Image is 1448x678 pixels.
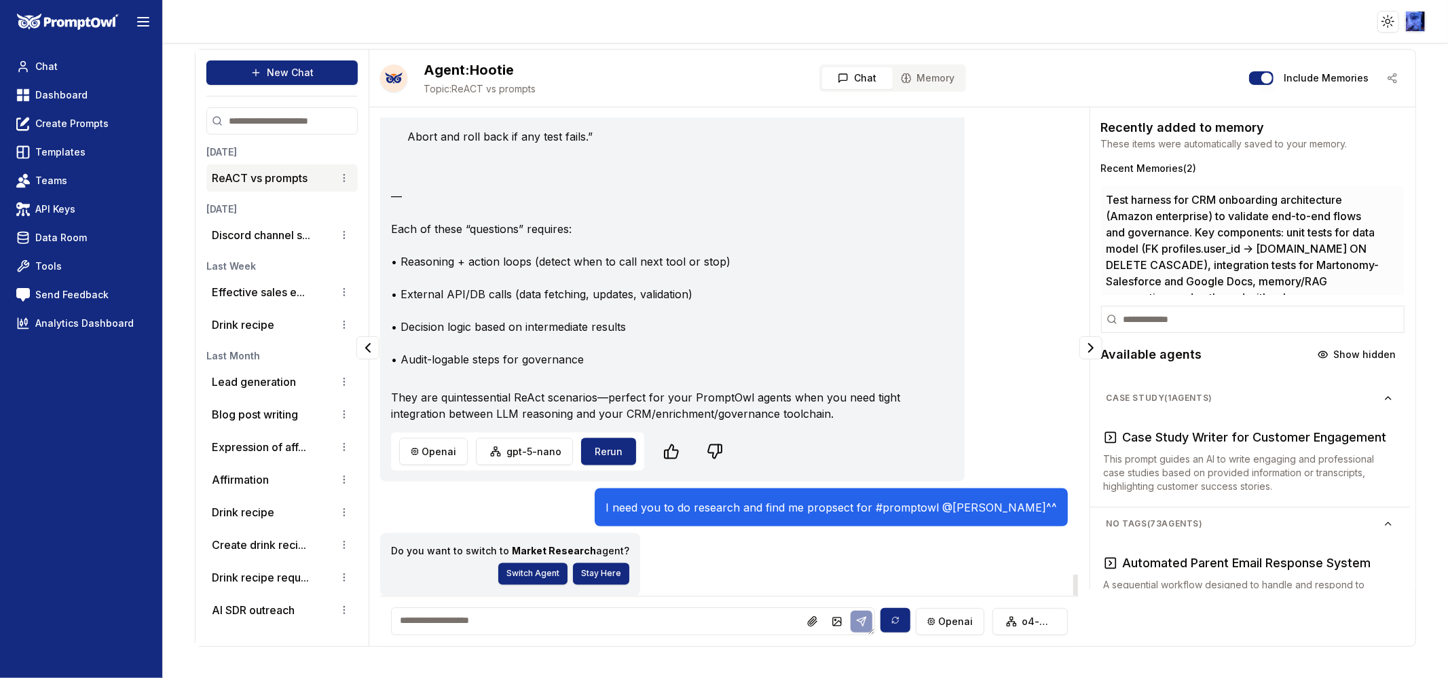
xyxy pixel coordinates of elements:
a: Send Feedback [11,283,151,307]
span: Send Feedback [35,288,109,302]
span: API Keys [35,202,75,216]
p: This prompt guides an AI to write engaging and professional case studies based on provided inform... [1104,452,1396,493]
p: ReACT vs prompts [212,170,308,186]
button: Conversation options [336,406,352,423]
span: Dashboard [35,88,88,102]
img: ACg8ocLIQrZOk08NuYpm7ecFLZE0xiClguSD1EtfFjuoGWgIgoqgD8A6FQ=s96-c [1406,12,1426,31]
p: — Each of these “questions” requires: • Reasoning + action loops (detect when to call next tool o... [391,188,926,368]
h2: Recently added to memory [1101,118,1405,137]
button: Conversation options [336,569,352,586]
p: Blog post writing [212,406,298,423]
p: These items were automatically saved to your memory. [1101,137,1405,151]
button: Conversation options [336,170,352,186]
span: gpt-5-nano [506,445,561,459]
button: case study(1agents) [1096,387,1405,409]
p: Affirmation [212,471,269,488]
button: Conversation options [336,374,352,390]
span: Teams [35,174,67,188]
button: Effective sales e... [212,284,305,300]
span: Create Prompts [35,117,109,130]
p: AI SDR outreach [212,602,295,618]
h2: Available agents [1101,345,1202,364]
a: Create Prompts [11,111,151,136]
span: No Tags ( 73 agents) [1107,518,1383,529]
a: API Keys [11,197,151,221]
a: Tools [11,254,151,279]
span: Show hidden [1334,348,1396,361]
button: Expression of aff... [212,439,306,455]
p: They are quintessential ReAct scenarios—perfect for your PromptOwl agents when you need tight int... [391,389,926,422]
span: ReACT vs prompts [424,82,536,96]
p: Lead generation [212,374,296,390]
button: Talk with Hootie [380,65,407,92]
button: Stay Here [573,563,629,585]
button: Conversation options [336,227,352,243]
span: Test harness for CRM onboarding architecture (Amazon enterprise) to validate end-to-end flows and... [1107,192,1383,469]
span: openai [938,615,973,628]
h3: [DATE] [206,145,358,159]
button: openai [916,608,984,635]
a: Teams [11,168,151,193]
a: Dashboard [11,83,151,107]
h3: Last Month [206,349,358,363]
span: o4-mini [1022,615,1056,628]
button: Conversation options [336,537,352,553]
img: feedback [16,288,30,302]
button: Conversation options [336,439,352,455]
img: Bot [380,65,407,92]
a: Templates [11,140,151,164]
button: Conversation options [336,471,352,488]
a: Data Room [11,226,151,250]
span: Analytics Dashboard [35,317,134,330]
button: gpt-5-nano [476,438,573,465]
button: Drink recipe requ... [212,569,309,586]
b: Market Research [512,545,596,556]
button: No Tags(73agents) [1096,513,1405,535]
button: Conversation options [336,284,352,300]
h3: Last Week [206,260,358,273]
button: Show hidden [1310,344,1405,365]
button: Switch Agent [498,563,568,585]
button: Conversation options [336,602,352,618]
button: Collapse panel [356,336,379,359]
span: Data Room [35,231,87,245]
p: Drink recipe [212,504,274,520]
span: Memory [917,71,955,85]
button: Sync model selection with the edit page [880,608,910,632]
button: Conversation options [336,317,352,333]
button: Discord channel s... [212,227,310,243]
p: A sequential workflow designed to handle and respond to parent emails on behalf of teachers, stre... [1104,578,1396,619]
button: Rerun [581,438,636,465]
h3: [DATE] [206,202,358,216]
button: New Chat [206,60,358,85]
span: Chat [854,71,876,85]
span: case study ( 1 agents) [1107,393,1383,404]
p: I need you to do research and find me propsect for #promptowl @[PERSON_NAME]^^ [606,499,1057,516]
h3: Recent Memories ( 2 ) [1101,162,1405,175]
h3: Automated Parent Email Response System [1123,554,1371,573]
span: openai [422,445,456,459]
a: Analytics Dashboard [11,311,151,336]
button: o4-mini [992,608,1068,635]
p: Do you want to switch to agent? [391,544,629,558]
p: Drink recipe [212,317,274,333]
span: Templates [35,145,86,159]
h3: Case Study Writer for Customer Engagement [1123,428,1387,447]
button: Conversation options [336,504,352,520]
button: Create drink reci... [212,537,306,553]
button: Collapse panel [1079,336,1102,359]
label: Include memories in the messages below [1284,73,1369,83]
a: Chat [11,54,151,79]
img: PromptOwl [17,14,119,31]
span: Chat [35,60,58,73]
button: openai [399,438,468,465]
button: Include memories in the messages below [1249,71,1274,85]
h2: Hootie [424,60,536,79]
span: Tools [35,260,62,273]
